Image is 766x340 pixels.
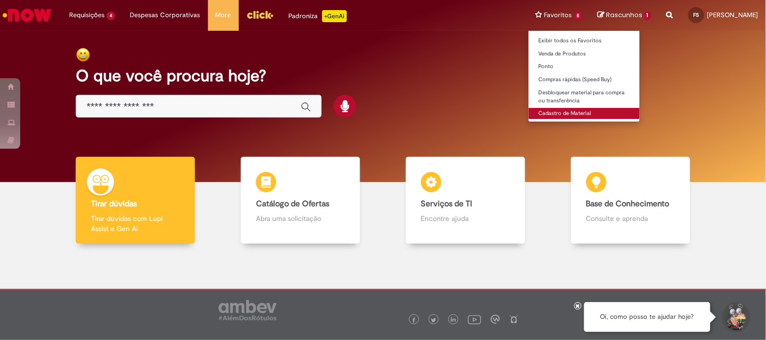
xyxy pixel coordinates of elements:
a: Catálogo de Ofertas Abra uma solicitação [218,157,383,244]
a: Compras rápidas (Speed Buy) [529,74,640,85]
b: Tirar dúvidas [91,199,137,209]
b: Base de Conhecimento [586,199,670,209]
img: ServiceNow [1,5,53,25]
p: Encontre ajuda [421,213,510,223]
button: Iniciar Conversa de Suporte [721,302,751,332]
b: Serviços de TI [421,199,473,209]
span: Rascunhos [606,10,642,20]
h2: O que você procura hoje? [76,67,690,85]
span: Favoritos [544,10,572,20]
a: Tirar dúvidas Tirar dúvidas com Lupi Assist e Gen Ai [53,157,218,244]
a: Ponto [529,61,640,72]
span: 5 [574,12,583,20]
img: logo_footer_ambev_rotulo_gray.png [219,300,277,320]
a: Serviços de TI Encontre ajuda [383,157,548,244]
a: Desbloquear material para compra ou transferência [529,87,640,106]
span: [PERSON_NAME] [707,11,758,19]
img: click_logo_yellow_360x200.png [246,7,274,22]
p: +GenAi [322,10,347,22]
img: logo_footer_youtube.png [468,313,481,326]
a: Base de Conhecimento Consulte e aprenda [548,157,713,244]
a: Exibir todos os Favoritos [529,35,640,46]
img: logo_footer_twitter.png [431,318,436,323]
a: Rascunhos [597,11,651,20]
span: More [216,10,231,20]
span: Despesas Corporativas [130,10,200,20]
div: Padroniza [289,10,347,22]
p: Consulte e aprenda [586,213,675,223]
ul: Favoritos [528,30,641,122]
span: 1 [644,11,651,20]
b: Catálogo de Ofertas [256,199,329,209]
span: 4 [107,12,115,20]
a: Venda de Produtos [529,48,640,60]
div: Oi, como posso te ajudar hoje? [584,302,710,332]
img: logo_footer_facebook.png [412,318,417,323]
img: logo_footer_linkedin.png [451,317,456,323]
img: logo_footer_workplace.png [491,315,500,324]
p: Tirar dúvidas com Lupi Assist e Gen Ai [91,213,180,234]
img: logo_footer_naosei.png [509,315,519,324]
span: Requisições [69,10,105,20]
p: Abra uma solicitação [256,213,345,223]
a: Cadastro de Material [529,108,640,119]
span: FS [694,12,699,18]
img: happy-face.png [76,47,90,62]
